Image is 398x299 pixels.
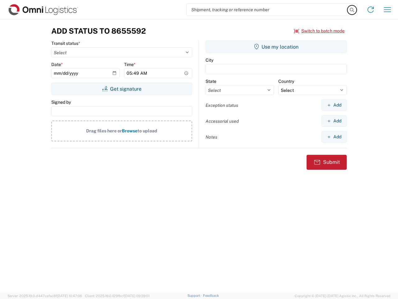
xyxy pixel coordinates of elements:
[51,26,146,36] h3: Add Status to 8655592
[322,131,347,143] button: Add
[322,99,347,111] button: Add
[51,83,192,95] button: Get signature
[322,115,347,127] button: Add
[206,134,217,140] label: Notes
[294,26,345,36] button: Switch to batch mode
[57,294,82,298] span: [DATE] 10:47:06
[206,40,347,53] button: Use my location
[85,294,150,298] span: Client: 2025.19.0-129fbcf
[203,294,219,297] a: Feedback
[187,294,203,297] a: Support
[137,128,157,133] span: to upload
[122,128,137,133] span: Browse
[307,155,347,170] button: Submit
[206,102,238,108] label: Exception status
[51,99,71,105] label: Signed by
[295,293,391,299] span: Copyright © [DATE]-[DATE] Agistix Inc., All Rights Reserved
[51,40,80,46] label: Transit status
[51,62,63,67] label: Date
[206,78,216,84] label: State
[86,128,122,133] span: Drag files here or
[124,294,150,298] span: [DATE] 09:39:01
[7,294,82,298] span: Server: 2025.19.0-d447cefac8f
[206,118,239,124] label: Accessorial used
[278,78,294,84] label: Country
[206,57,213,63] label: City
[187,4,348,16] input: Shipment, tracking or reference number
[124,62,136,67] label: Time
